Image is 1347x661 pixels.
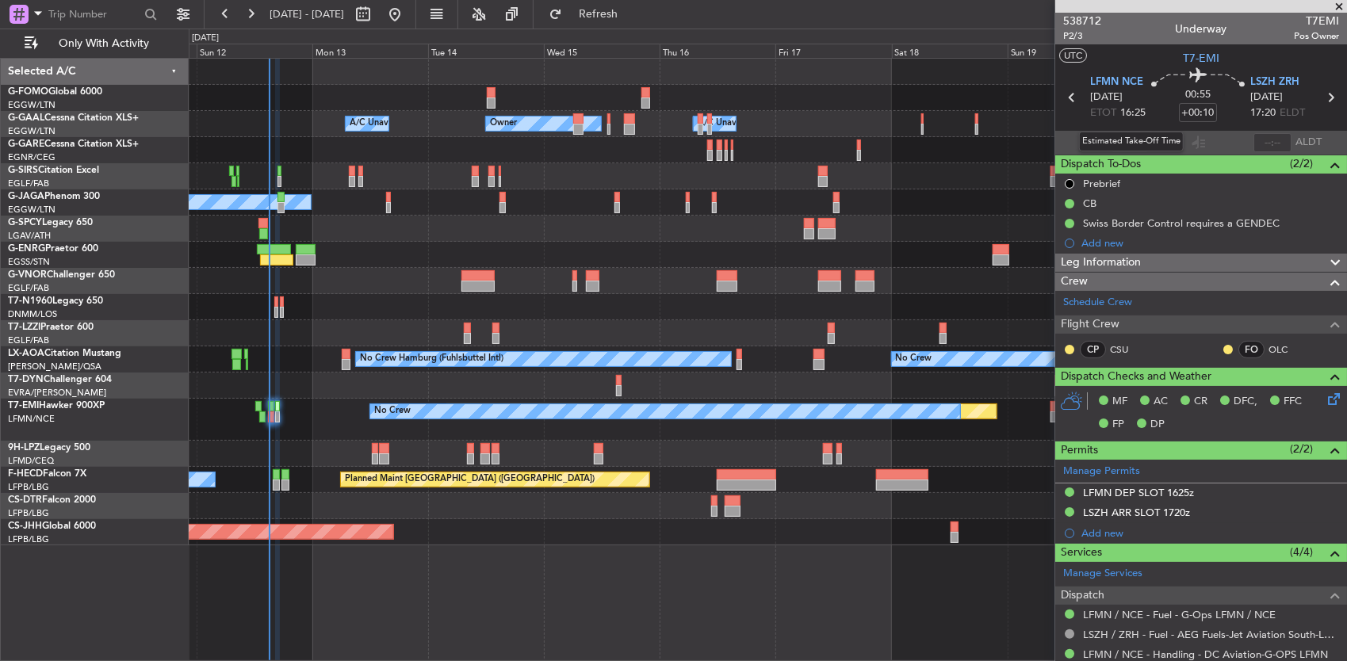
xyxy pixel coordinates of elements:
[8,244,98,254] a: G-ENRGPraetor 600
[8,125,55,137] a: EGGW/LTN
[1083,608,1276,621] a: LFMN / NCE - Fuel - G-Ops LFMN / NCE
[1112,417,1124,433] span: FP
[8,334,49,346] a: EGLF/FAB
[1083,486,1194,499] div: LFMN DEP SLOT 1625z
[1234,394,1257,410] span: DFC,
[1061,586,1104,605] span: Dispatch
[1059,48,1087,63] button: UTC
[197,44,312,58] div: Sun 12
[8,296,103,306] a: T7-N1960Legacy 650
[350,112,415,136] div: A/C Unavailable
[541,2,637,27] button: Refresh
[1083,648,1328,661] a: LFMN / NCE - Handling - DC Aviation-G-OPS LFMN
[8,495,42,505] span: CS-DTR
[1250,90,1283,105] span: [DATE]
[8,87,102,97] a: G-FOMOGlobal 6000
[1290,441,1313,457] span: (2/2)
[1269,342,1304,357] a: OLC
[1061,254,1141,272] span: Leg Information
[8,218,93,227] a: G-SPCYLegacy 650
[1083,177,1120,190] div: Prebrief
[8,522,42,531] span: CS-JHH
[41,38,167,49] span: Only With Activity
[1063,566,1142,582] a: Manage Services
[8,522,96,531] a: CS-JHHGlobal 6000
[1008,44,1123,58] div: Sun 19
[660,44,775,58] div: Thu 16
[1090,75,1143,90] span: LFMN NCE
[1061,544,1102,562] span: Services
[8,204,55,216] a: EGGW/LTN
[8,230,51,242] a: LGAV/ATH
[8,323,40,332] span: T7-LZZI
[1063,29,1101,43] span: P2/3
[8,178,49,189] a: EGLF/FAB
[698,112,763,136] div: A/C Unavailable
[1090,105,1116,121] span: ETOT
[8,469,86,479] a: F-HECDFalcon 7X
[8,282,49,294] a: EGLF/FAB
[490,112,517,136] div: Owner
[1176,21,1227,38] div: Underway
[8,507,49,519] a: LFPB/LBG
[1112,394,1127,410] span: MF
[8,139,139,149] a: G-GARECessna Citation XLS+
[1250,75,1299,90] span: LSZH ZRH
[8,139,44,149] span: G-GARE
[8,401,39,411] span: T7-EMI
[312,44,428,58] div: Mon 13
[1083,628,1339,641] a: LSZH / ZRH - Fuel - AEG Fuels-Jet Aviation South-LSZH/ZRH
[8,113,44,123] span: G-GAAL
[1290,544,1313,560] span: (4/4)
[8,375,44,384] span: T7-DYN
[1110,342,1146,357] a: CSU
[1194,394,1207,410] span: CR
[1061,441,1098,460] span: Permits
[1120,105,1146,121] span: 16:25
[8,455,54,467] a: LFMD/CEQ
[1238,341,1265,358] div: FO
[8,443,40,453] span: 9H-LPZ
[8,270,115,280] a: G-VNORChallenger 650
[1061,273,1088,291] span: Crew
[8,533,49,545] a: LFPB/LBG
[1280,105,1305,121] span: ELDT
[192,32,219,45] div: [DATE]
[48,2,140,26] input: Trip Number
[17,31,172,56] button: Only With Activity
[8,495,96,505] a: CS-DTRFalcon 2000
[896,347,932,371] div: No Crew
[1294,13,1339,29] span: T7EMI
[1081,236,1339,250] div: Add new
[1154,394,1168,410] span: AC
[565,9,632,20] span: Refresh
[8,481,49,493] a: LFPB/LBG
[1284,394,1302,410] span: FFC
[8,256,50,268] a: EGSS/STN
[8,218,42,227] span: G-SPCY
[8,401,105,411] a: T7-EMIHawker 900XP
[8,192,100,201] a: G-JAGAPhenom 300
[360,347,503,371] div: No Crew Hamburg (Fuhlsbuttel Intl)
[1061,155,1141,174] span: Dispatch To-Dos
[8,151,55,163] a: EGNR/CEG
[8,349,44,358] span: LX-AOA
[1083,216,1280,230] div: Swiss Border Control requires a GENDEC
[1083,506,1190,519] div: LSZH ARR SLOT 1720z
[8,166,99,175] a: G-SIRSCitation Excel
[8,296,52,306] span: T7-N1960
[8,387,106,399] a: EVRA/[PERSON_NAME]
[8,87,48,97] span: G-FOMO
[8,192,44,201] span: G-JAGA
[1081,526,1339,540] div: Add new
[1061,315,1119,334] span: Flight Crew
[544,44,660,58] div: Wed 15
[1250,105,1276,121] span: 17:20
[8,469,43,479] span: F-HECD
[1063,464,1140,480] a: Manage Permits
[1185,87,1211,103] span: 00:55
[8,244,45,254] span: G-ENRG
[1090,90,1123,105] span: [DATE]
[892,44,1008,58] div: Sat 18
[8,413,55,425] a: LFMN/NCE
